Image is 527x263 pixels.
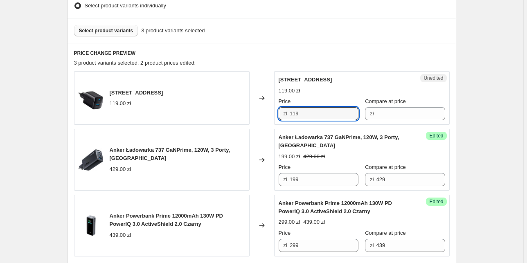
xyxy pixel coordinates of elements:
[110,213,223,227] span: Anker Powerbank Prime 12000mAh 130W PD PowerIQ 3.0 ActiveShield 2.0 Czarny
[279,218,300,226] div: 299.00 zł
[74,60,196,66] span: 3 product variants selected. 2 product prices edited:
[79,86,103,110] img: pr_2023_8_18_12_46_15_261_00_webp_80x.webp
[429,198,443,205] span: Edited
[279,98,291,104] span: Price
[79,148,103,172] img: pr_2024_8_30_8_58_52_977_00_80x.webp
[284,242,287,248] span: zł
[79,213,103,238] img: Rectangle4_3840x_02fcbefc-980c-4823-a104-275327bbce90_80x.webp
[370,176,374,182] span: zł
[85,2,166,9] span: Select product variants individually
[110,231,131,239] div: 439.00 zł
[279,76,332,83] span: [STREET_ADDRESS]
[284,176,287,182] span: zł
[303,218,325,226] strike: 439.00 zł
[365,164,406,170] span: Compare at price
[279,230,291,236] span: Price
[110,165,131,173] div: 429.00 zł
[110,147,230,161] span: Anker Ładowarka 737 GaNPrime, 120W, 3 Porty, [GEOGRAPHIC_DATA]
[110,90,163,96] span: [STREET_ADDRESS]
[279,200,392,214] span: Anker Powerbank Prime 12000mAh 130W PD PowerIQ 3.0 ActiveShield 2.0 Czarny
[365,230,406,236] span: Compare at price
[423,75,443,81] span: Unedited
[110,99,131,108] div: 119.00 zł
[74,25,138,36] button: Select product variants
[141,27,205,35] span: 3 product variants selected
[279,134,399,148] span: Anker Ładowarka 737 GaNPrime, 120W, 3 Porty, [GEOGRAPHIC_DATA]
[365,98,406,104] span: Compare at price
[303,153,325,161] strike: 429.00 zł
[279,87,300,95] div: 119.00 zł
[284,110,287,117] span: zł
[74,50,450,56] h6: PRICE CHANGE PREVIEW
[279,164,291,170] span: Price
[279,153,300,161] div: 199.00 zł
[370,110,374,117] span: zł
[370,242,374,248] span: zł
[79,27,133,34] span: Select product variants
[429,133,443,139] span: Edited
